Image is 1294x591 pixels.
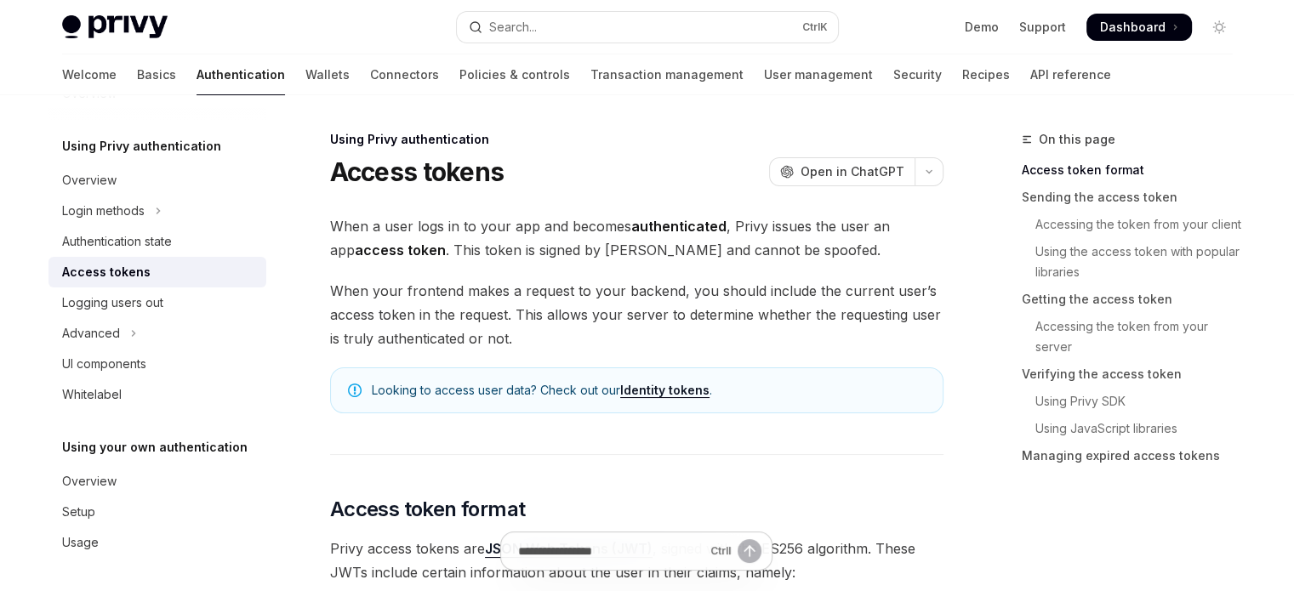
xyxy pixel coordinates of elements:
[962,54,1010,95] a: Recipes
[489,17,537,37] div: Search...
[1022,184,1246,211] a: Sending the access token
[802,20,828,34] span: Ctrl K
[893,54,942,95] a: Security
[518,532,704,570] input: Ask a question...
[355,242,446,259] strong: access token
[62,384,122,405] div: Whitelabel
[1022,238,1246,286] a: Using the access token with popular libraries
[48,196,266,226] button: Toggle Login methods section
[370,54,439,95] a: Connectors
[590,54,744,95] a: Transaction management
[1030,54,1111,95] a: API reference
[62,170,117,190] div: Overview
[62,471,117,492] div: Overview
[197,54,285,95] a: Authentication
[330,214,943,262] span: When a user logs in to your app and becomes , Privy issues the user an app . This token is signed...
[62,201,145,221] div: Login methods
[1100,19,1166,36] span: Dashboard
[48,226,266,257] a: Authentication state
[801,163,904,180] span: Open in ChatGPT
[62,231,172,252] div: Authentication state
[62,136,221,156] h5: Using Privy authentication
[48,318,266,349] button: Toggle Advanced section
[62,532,99,553] div: Usage
[764,54,873,95] a: User management
[48,349,266,379] a: UI components
[62,15,168,39] img: light logo
[1019,19,1066,36] a: Support
[769,157,915,186] button: Open in ChatGPT
[48,466,266,497] a: Overview
[62,437,248,457] h5: Using your own authentication
[48,257,266,287] a: Access tokens
[1022,313,1246,361] a: Accessing the token from your server
[48,165,266,196] a: Overview
[48,379,266,410] a: Whitelabel
[330,279,943,350] span: When your frontend makes a request to your backend, you should include the current user’s access ...
[62,262,151,282] div: Access tokens
[62,323,120,344] div: Advanced
[330,131,943,148] div: Using Privy authentication
[48,497,266,527] a: Setup
[1022,286,1246,313] a: Getting the access token
[620,383,710,398] a: Identity tokens
[62,502,95,522] div: Setup
[372,382,926,399] span: Looking to access user data? Check out our .
[305,54,350,95] a: Wallets
[1022,388,1246,415] a: Using Privy SDK
[348,384,362,397] svg: Note
[330,156,504,187] h1: Access tokens
[1086,14,1192,41] a: Dashboard
[62,293,163,313] div: Logging users out
[137,54,176,95] a: Basics
[48,527,266,558] a: Usage
[1022,415,1246,442] a: Using JavaScript libraries
[459,54,570,95] a: Policies & controls
[631,218,727,235] strong: authenticated
[330,496,526,523] span: Access token format
[1022,361,1246,388] a: Verifying the access token
[457,12,838,43] button: Open search
[62,54,117,95] a: Welcome
[1022,442,1246,469] a: Managing expired access tokens
[1022,156,1246,184] a: Access token format
[1022,211,1246,238] a: Accessing the token from your client
[1206,14,1233,41] button: Toggle dark mode
[1039,129,1115,150] span: On this page
[738,539,761,563] button: Send message
[48,287,266,318] a: Logging users out
[62,354,146,374] div: UI components
[965,19,999,36] a: Demo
